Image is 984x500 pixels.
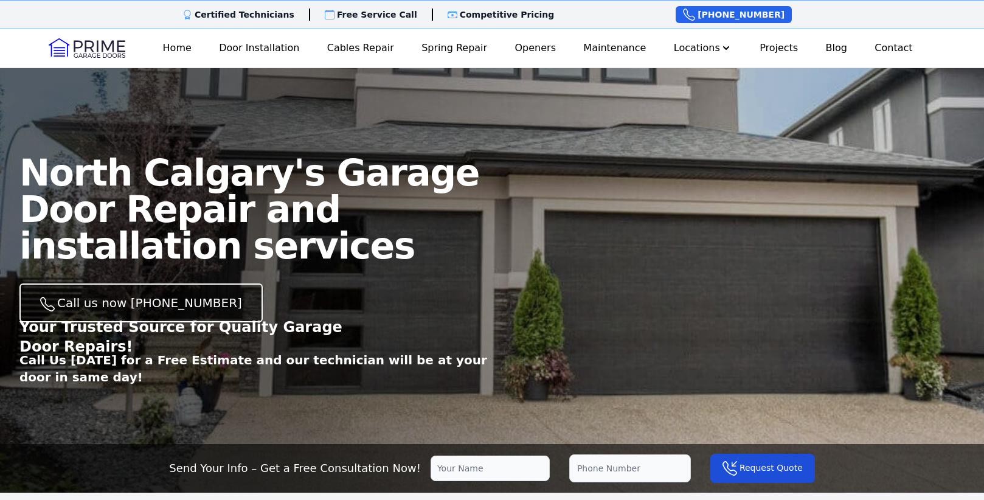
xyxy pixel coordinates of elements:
a: Maintenance [578,36,651,60]
a: Door Installation [214,36,304,60]
a: [PHONE_NUMBER] [676,6,792,23]
span: North Calgary's Garage Door Repair and installation services [19,151,479,267]
input: Your Name [431,456,550,481]
button: Locations [669,36,737,60]
a: Contact [870,36,917,60]
p: Free Service Call [337,9,417,21]
a: Call us now [PHONE_NUMBER] [19,283,263,322]
p: Competitive Pricing [460,9,555,21]
a: Blog [821,36,852,60]
p: Your Trusted Source for Quality Garage Door Repairs! [19,318,370,356]
p: Call Us [DATE] for a Free Estimate and our technician will be at your door in same day! [19,352,492,386]
button: Request Quote [710,454,815,483]
img: Logo [49,38,125,58]
input: Phone Number [569,454,691,482]
a: Home [158,36,196,60]
a: Openers [510,36,561,60]
a: Spring Repair [417,36,492,60]
a: Projects [755,36,803,60]
p: Certified Technicians [195,9,294,21]
p: Send Your Info – Get a Free Consultation Now! [169,460,421,477]
a: Cables Repair [322,36,399,60]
